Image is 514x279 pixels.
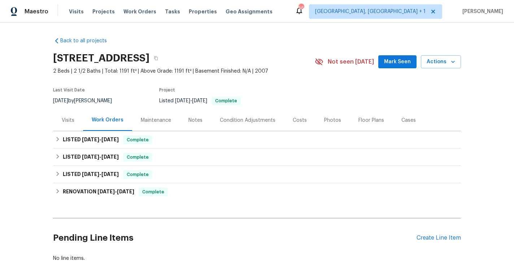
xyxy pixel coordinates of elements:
button: Actions [421,55,461,69]
div: No line items. [53,255,461,262]
span: Geo Assignments [226,8,273,15]
div: Maintenance [141,117,171,124]
button: Mark Seen [378,55,417,69]
div: Create Line Item [417,235,461,241]
span: Project [159,88,175,92]
div: Notes [188,117,202,124]
span: [DATE] [101,154,119,159]
span: - [82,154,119,159]
h6: LISTED [63,170,119,179]
div: LISTED [DATE]-[DATE]Complete [53,131,461,149]
span: [DATE] [82,172,99,177]
div: 56 [299,4,304,12]
div: Visits [62,117,74,124]
h2: [STREET_ADDRESS] [53,55,149,62]
span: Work Orders [123,8,156,15]
span: Properties [189,8,217,15]
span: - [82,137,119,142]
button: Copy Address [149,52,162,65]
span: Projects [92,8,115,15]
div: Floor Plans [358,117,384,124]
span: Complete [124,171,152,178]
span: [DATE] [117,189,134,194]
span: Complete [212,99,240,103]
span: Last Visit Date [53,88,85,92]
span: [DATE] [192,98,207,103]
span: [GEOGRAPHIC_DATA], [GEOGRAPHIC_DATA] + 1 [315,8,426,15]
span: [DATE] [82,137,99,142]
span: Mark Seen [384,57,411,66]
span: [DATE] [53,98,68,103]
div: Work Orders [92,116,123,124]
div: by [PERSON_NAME] [53,96,121,105]
span: [PERSON_NAME] [459,8,503,15]
span: - [175,98,207,103]
span: [DATE] [82,154,99,159]
span: Maestro [25,8,48,15]
div: Photos [324,117,341,124]
span: Complete [124,154,152,161]
div: Costs [293,117,307,124]
span: - [82,172,119,177]
div: LISTED [DATE]-[DATE]Complete [53,149,461,166]
div: LISTED [DATE]-[DATE]Complete [53,166,461,183]
h6: LISTED [63,136,119,144]
span: [DATE] [101,172,119,177]
span: [DATE] [101,137,119,142]
span: Visits [69,8,84,15]
span: Complete [139,188,167,196]
div: RENOVATION [DATE]-[DATE]Complete [53,183,461,201]
span: Actions [427,57,455,66]
a: Back to all projects [53,37,122,44]
div: Cases [401,117,416,124]
span: Listed [159,98,241,103]
h6: RENOVATION [63,188,134,196]
span: Complete [124,136,152,143]
h6: LISTED [63,153,119,162]
h2: Pending Line Items [53,221,417,255]
span: 2 Beds | 2 1/2 Baths | Total: 1191 ft² | Above Grade: 1191 ft² | Basement Finished: N/A | 2007 [53,68,315,75]
div: Condition Adjustments [220,117,275,124]
span: [DATE] [175,98,190,103]
span: Tasks [165,9,180,14]
span: Not seen [DATE] [328,58,374,65]
span: - [97,189,134,194]
span: [DATE] [97,189,115,194]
